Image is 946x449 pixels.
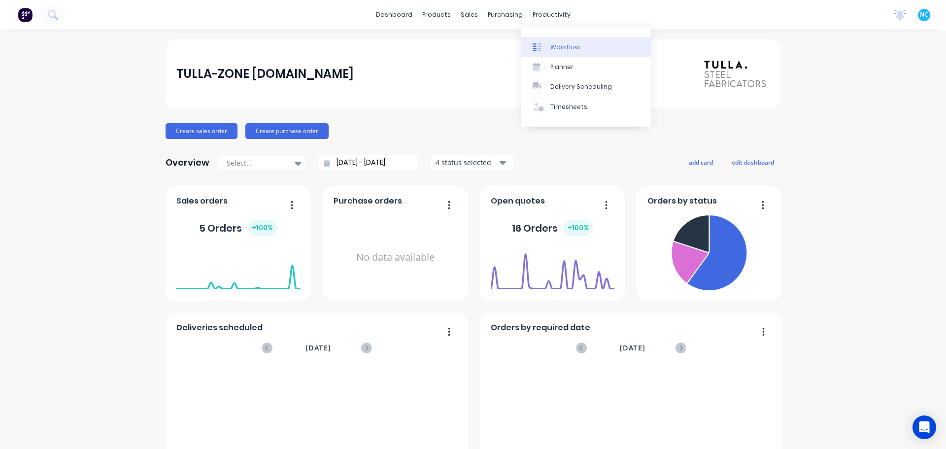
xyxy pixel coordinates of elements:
div: purchasing [483,7,528,22]
button: add card [682,156,719,169]
div: + 100 % [564,220,593,236]
span: Orders by required date [491,322,590,334]
button: edit dashboard [725,156,780,169]
div: Overview [166,153,209,173]
button: Create purchase order [245,123,329,139]
div: Delivery Scheduling [550,82,612,91]
span: Sales orders [176,195,228,207]
div: No data available [334,211,457,304]
span: [DATE] [305,343,331,353]
span: Purchase orders [334,195,402,207]
div: Timesheets [550,103,587,111]
span: Deliveries scheduled [176,322,263,334]
span: [DATE] [620,343,645,353]
button: Create sales order [166,123,237,139]
div: Workflow [550,43,580,52]
a: Delivery Scheduling [521,77,651,97]
div: sales [456,7,483,22]
img: TULLA-ZONE PTY.LTD [701,59,770,89]
span: Orders by status [647,195,717,207]
div: 16 Orders [512,220,593,236]
a: Timesheets [521,97,651,117]
div: + 100 % [248,220,277,236]
button: 4 status selected [430,155,514,170]
div: productivity [528,7,575,22]
a: Workflow [521,37,651,57]
span: Open quotes [491,195,545,207]
div: Open Intercom Messenger [912,415,936,439]
div: Planner [550,63,574,71]
a: dashboard [371,7,417,22]
div: products [417,7,456,22]
img: Factory [18,7,33,22]
a: Planner [521,57,651,77]
div: 5 Orders [199,220,277,236]
span: NC [920,10,928,19]
div: TULLA-ZONE [DOMAIN_NAME] [176,64,354,84]
div: 4 status selected [436,157,498,168]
